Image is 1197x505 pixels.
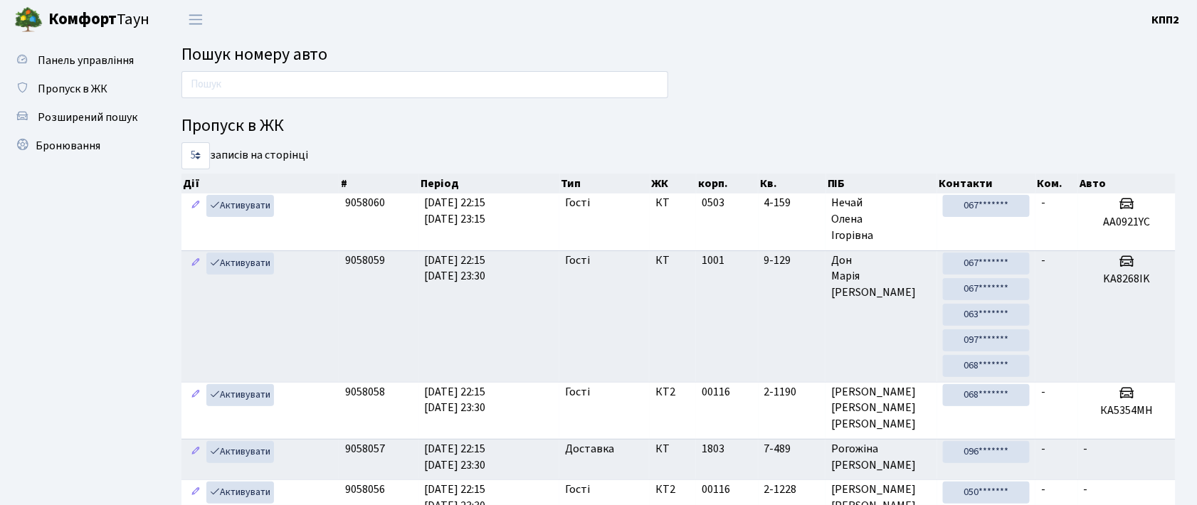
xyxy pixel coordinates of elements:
th: Дії [181,174,339,193]
a: Активувати [206,384,274,406]
span: - [1041,253,1045,268]
b: КПП2 [1152,12,1180,28]
span: - [1041,195,1045,211]
span: - [1084,482,1088,497]
button: Переключити навігацію [178,8,213,31]
span: 9058058 [345,384,385,400]
a: Редагувати [187,441,204,463]
span: Рогожіна [PERSON_NAME] [831,441,932,474]
th: Контакти [937,174,1035,193]
span: 00116 [702,384,730,400]
span: [DATE] 22:15 [DATE] 23:30 [425,441,486,473]
span: - [1041,441,1045,457]
span: - [1041,482,1045,497]
span: 1803 [702,441,724,457]
span: Пошук номеру авто [181,42,327,67]
a: Редагувати [187,253,204,275]
span: Панель управління [38,53,134,68]
a: КПП2 [1152,11,1180,28]
span: Пропуск в ЖК [38,81,107,97]
span: Гості [565,384,590,400]
span: Гості [565,482,590,498]
span: Нечай Олена Ігорівна [831,195,932,244]
th: ПІБ [826,174,938,193]
span: 2-1228 [764,482,821,498]
h4: Пропуск в ЖК [181,116,1176,137]
a: Пропуск в ЖК [7,75,149,103]
span: 0503 [702,195,724,211]
span: 9058060 [345,195,385,211]
span: КТ [655,441,690,457]
span: Дон Марія [PERSON_NAME] [831,253,932,302]
th: # [339,174,419,193]
span: 1001 [702,253,724,268]
span: [DATE] 22:15 [DATE] 23:30 [425,384,486,416]
a: Панель управління [7,46,149,75]
th: Тип [560,174,650,193]
a: Редагувати [187,384,204,406]
span: - [1041,384,1045,400]
span: КТ2 [655,384,690,400]
span: Розширений пошук [38,110,137,125]
span: - [1084,441,1088,457]
th: Період [419,174,560,193]
img: logo.png [14,6,43,34]
a: Активувати [206,482,274,504]
span: [PERSON_NAME] [PERSON_NAME] [PERSON_NAME] [831,384,932,433]
b: Комфорт [48,8,117,31]
span: 9058059 [345,253,385,268]
span: Таун [48,8,149,32]
a: Редагувати [187,482,204,504]
span: [DATE] 22:15 [DATE] 23:30 [425,253,486,285]
a: Бронювання [7,132,149,160]
span: КТ2 [655,482,690,498]
h5: KA8268IK [1084,272,1170,286]
span: КТ [655,195,690,211]
a: Активувати [206,253,274,275]
span: [DATE] 22:15 [DATE] 23:15 [425,195,486,227]
a: Розширений пошук [7,103,149,132]
h5: АА0921YC [1084,216,1170,229]
span: 9058056 [345,482,385,497]
span: 9058057 [345,441,385,457]
label: записів на сторінці [181,142,308,169]
th: Кв. [759,174,826,193]
th: Авто [1078,174,1176,193]
span: 2-1190 [764,384,821,400]
span: 7-489 [764,441,821,457]
span: КТ [655,253,690,269]
a: Активувати [206,441,274,463]
span: 4-159 [764,195,821,211]
a: Активувати [206,195,274,217]
span: Гості [565,195,590,211]
span: Доставка [565,441,614,457]
th: Ком. [1036,174,1078,193]
th: корп. [697,174,759,193]
h5: КА5354МН [1084,404,1170,418]
th: ЖК [650,174,697,193]
span: Гості [565,253,590,269]
span: 9-129 [764,253,821,269]
select: записів на сторінці [181,142,210,169]
span: 00116 [702,482,730,497]
a: Редагувати [187,195,204,217]
span: Бронювання [36,138,100,154]
input: Пошук [181,71,668,98]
